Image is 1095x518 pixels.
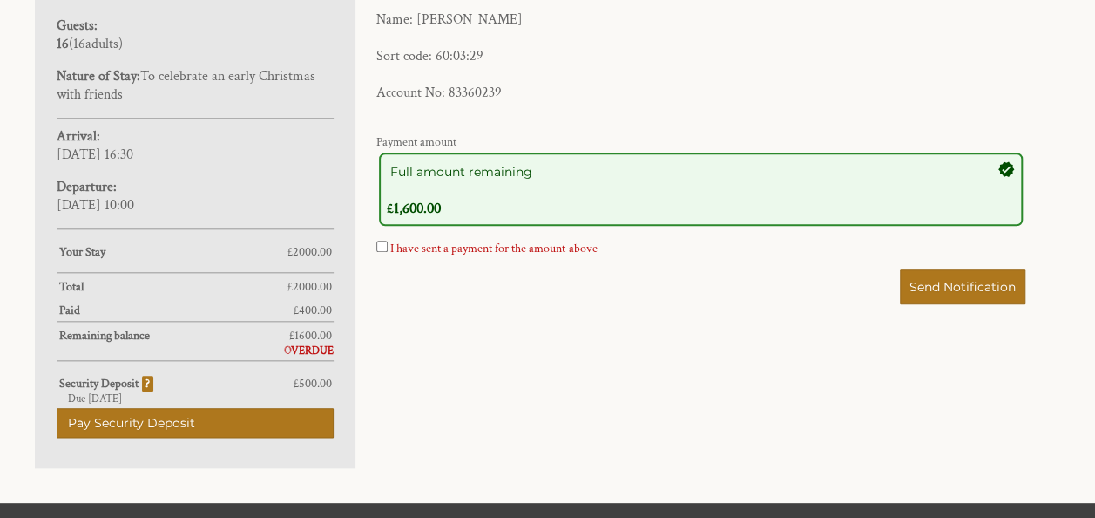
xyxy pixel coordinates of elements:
strong: 16 [57,35,69,53]
p: [DATE] 10:00 [57,178,334,215]
span: 400.00 [299,303,332,318]
a: Pay Security Deposit [57,408,334,438]
legend: Payment amount [376,134,456,150]
div: OVERDUE [57,344,334,358]
span: £ [287,244,332,260]
span: 16 [73,35,85,53]
strong: Paid [59,303,294,318]
span: 2000.00 [293,279,332,295]
strong: Security Deposit [59,376,154,392]
span: £ [287,279,332,295]
button: Full amount remaining £1,600.00 [379,153,1023,226]
span: £ [294,376,332,392]
span: 2000.00 [293,244,332,260]
strong: Guests: [57,17,98,35]
p: To celebrate an early Christmas with friends [57,67,334,104]
span: £ [289,328,332,344]
div: Due [DATE] [57,392,334,406]
span: ( ) [57,35,123,53]
label: I have sent a payment for the amount above [390,241,597,256]
span: s [113,35,118,53]
p: [DATE] 16:30 [57,127,334,164]
strong: Total [59,279,287,295]
button: Send Notification [900,269,1025,304]
strong: Arrival: [57,127,100,146]
strong: Nature of Stay: [57,67,140,85]
span: 1600.00 [294,328,332,344]
strong: Your Stay [59,244,287,260]
span: adult [73,35,118,53]
strong: Remaining balance [59,328,289,344]
span: 500.00 [299,376,332,392]
strong: Departure: [57,178,117,196]
span: Send Notification [909,279,1016,295]
span: £ [294,303,332,318]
